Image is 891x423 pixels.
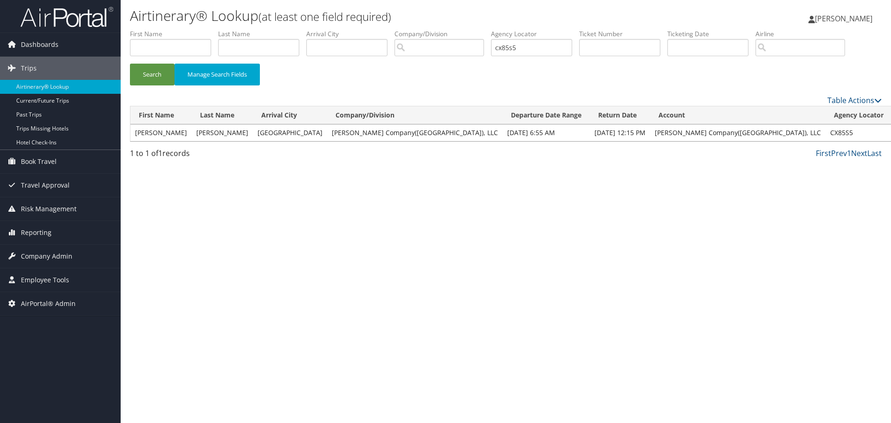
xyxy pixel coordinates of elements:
label: First Name [130,29,218,39]
span: Employee Tools [21,268,69,292]
a: Next [851,148,867,158]
button: Search [130,64,174,85]
label: Agency Locator [491,29,579,39]
h1: Airtinerary® Lookup [130,6,631,26]
th: Return Date: activate to sort column ascending [590,106,650,124]
a: Last [867,148,882,158]
span: AirPortal® Admin [21,292,76,315]
a: 1 [847,148,851,158]
th: Last Name: activate to sort column ascending [192,106,253,124]
label: Airline [755,29,852,39]
span: Book Travel [21,150,57,173]
th: Company/Division [327,106,503,124]
th: First Name: activate to sort column ascending [130,106,192,124]
td: [PERSON_NAME] Company([GEOGRAPHIC_DATA]), LLC [650,124,826,141]
label: Last Name [218,29,306,39]
td: [DATE] 12:15 PM [590,124,650,141]
span: Trips [21,57,37,80]
a: [PERSON_NAME] [808,5,882,33]
a: Table Actions [827,95,882,105]
th: Account: activate to sort column ascending [650,106,826,124]
td: [DATE] 6:55 AM [503,124,590,141]
button: Manage Search Fields [174,64,260,85]
img: airportal-logo.png [20,6,113,28]
span: Reporting [21,221,52,244]
span: 1 [158,148,162,158]
span: Dashboards [21,33,58,56]
td: [PERSON_NAME] [192,124,253,141]
div: 1 to 1 of records [130,148,308,163]
label: Ticketing Date [667,29,755,39]
span: Travel Approval [21,174,70,197]
span: Risk Management [21,197,77,221]
td: [GEOGRAPHIC_DATA] [253,124,327,141]
span: [PERSON_NAME] [815,13,872,24]
td: [PERSON_NAME] [130,124,192,141]
label: Company/Division [394,29,491,39]
label: Ticket Number [579,29,667,39]
td: [PERSON_NAME] Company([GEOGRAPHIC_DATA]), LLC [327,124,503,141]
th: Arrival City: activate to sort column ascending [253,106,327,124]
small: (at least one field required) [258,9,391,24]
label: Arrival City [306,29,394,39]
a: First [816,148,831,158]
th: Departure Date Range: activate to sort column ascending [503,106,590,124]
span: Company Admin [21,245,72,268]
a: Prev [831,148,847,158]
